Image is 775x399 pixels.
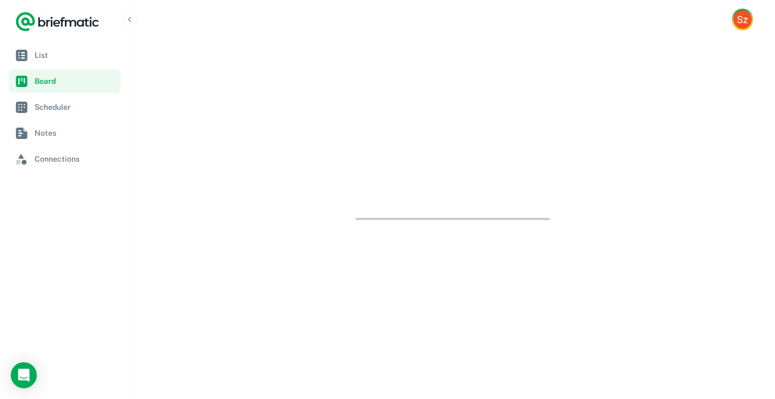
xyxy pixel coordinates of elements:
span: Connections [35,153,116,165]
a: List [9,43,121,67]
a: Logo [15,11,100,32]
span: Scheduler [35,101,116,113]
span: Notes [35,127,116,139]
a: Scheduler [9,95,121,119]
div: Open Intercom Messenger [11,362,37,388]
a: Connections [9,147,121,171]
span: List [35,49,116,61]
button: Account button [732,9,753,30]
a: Notes [9,121,121,145]
img: Sze Yick [733,10,752,29]
a: Board [9,69,121,93]
span: Board [35,75,116,87]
